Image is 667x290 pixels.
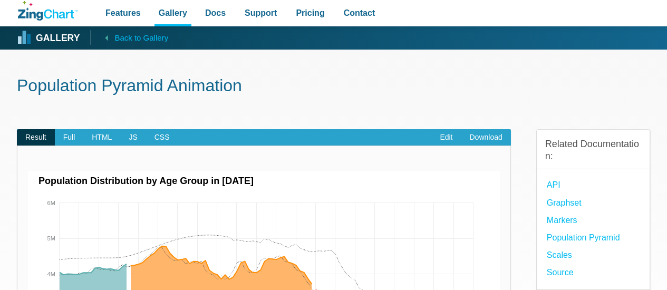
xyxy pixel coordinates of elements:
a: Population Pyramid [547,230,620,245]
strong: Gallery [36,34,80,43]
a: API [547,178,560,192]
a: Download [461,129,511,146]
span: Support [245,6,277,20]
span: Features [105,6,141,20]
a: Gallery [18,30,80,46]
span: Gallery [159,6,187,20]
a: source [547,265,574,279]
h1: Population Pyramid Animation [17,75,650,99]
span: Pricing [296,6,324,20]
span: JS [120,129,146,146]
a: Markers [547,213,577,227]
a: Graphset [547,196,582,210]
span: Full [55,129,84,146]
a: Edit [431,129,461,146]
span: Result [17,129,55,146]
span: Docs [205,6,226,20]
a: ZingChart Logo. Click to return to the homepage [18,1,78,21]
span: Contact [344,6,375,20]
a: Back to Gallery [90,30,168,45]
span: CSS [146,129,178,146]
span: Back to Gallery [114,31,168,45]
span: HTML [83,129,120,146]
a: Scales [547,248,572,262]
h3: Related Documentation: [545,138,641,163]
